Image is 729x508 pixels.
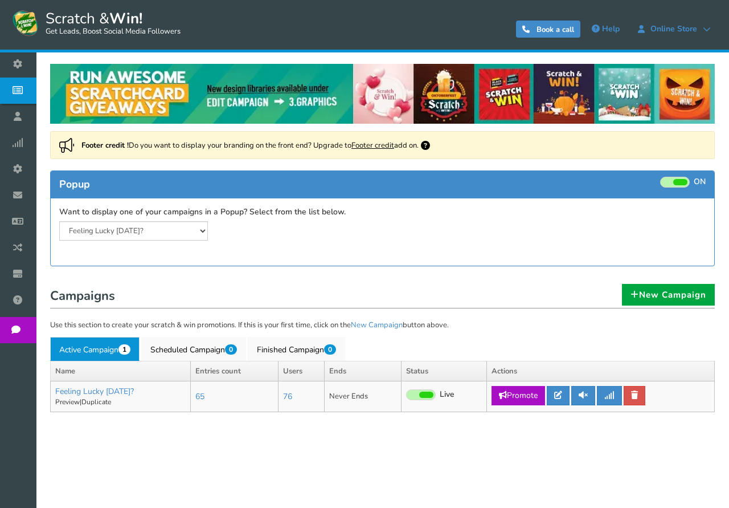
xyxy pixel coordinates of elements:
[59,177,90,191] span: Popup
[50,337,140,361] a: Active Campaign
[191,361,279,381] th: Entries count
[602,23,620,34] span: Help
[694,177,706,188] span: ON
[324,344,336,355] span: 0
[492,386,545,405] a: Promote
[440,389,454,400] span: Live
[11,9,40,37] img: Scratch and Win
[50,131,715,159] div: Do you want to display your branding on the front end? Upgrade to add on.
[55,397,80,407] a: Preview
[81,140,129,151] strong: Footer credit !
[487,361,715,381] th: Actions
[59,207,346,218] label: Want to display one of your campaigns in a Popup? Select from the list below.
[283,391,292,402] a: 76
[402,361,487,381] th: Status
[118,344,130,355] span: 1
[325,381,402,412] td: Never Ends
[51,361,191,381] th: Name
[11,9,181,37] a: Scratch &Win! Get Leads, Boost Social Media Followers
[81,397,111,407] a: Duplicate
[586,20,625,38] a: Help
[279,361,325,381] th: Users
[109,9,142,29] strong: Win!
[516,21,580,38] a: Book a call
[55,386,134,397] a: Feeling Lucky [DATE]?
[225,344,237,355] span: 0
[645,25,703,34] span: Online Store
[622,284,715,306] a: New Campaign
[325,361,402,381] th: Ends
[40,9,181,37] span: Scratch &
[195,391,204,402] a: 65
[50,286,715,308] h1: Campaigns
[351,320,403,330] a: New Campaign
[50,320,715,331] p: Use this section to create your scratch & win promotions. If this is your first time, click on th...
[50,64,715,124] img: festival-poster-2020.webp
[46,27,181,36] small: Get Leads, Boost Social Media Followers
[536,25,574,35] span: Book a call
[248,337,345,361] a: Finished Campaign
[351,140,394,151] a: Footer credit
[55,397,186,407] p: |
[141,337,246,361] a: Scheduled Campaign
